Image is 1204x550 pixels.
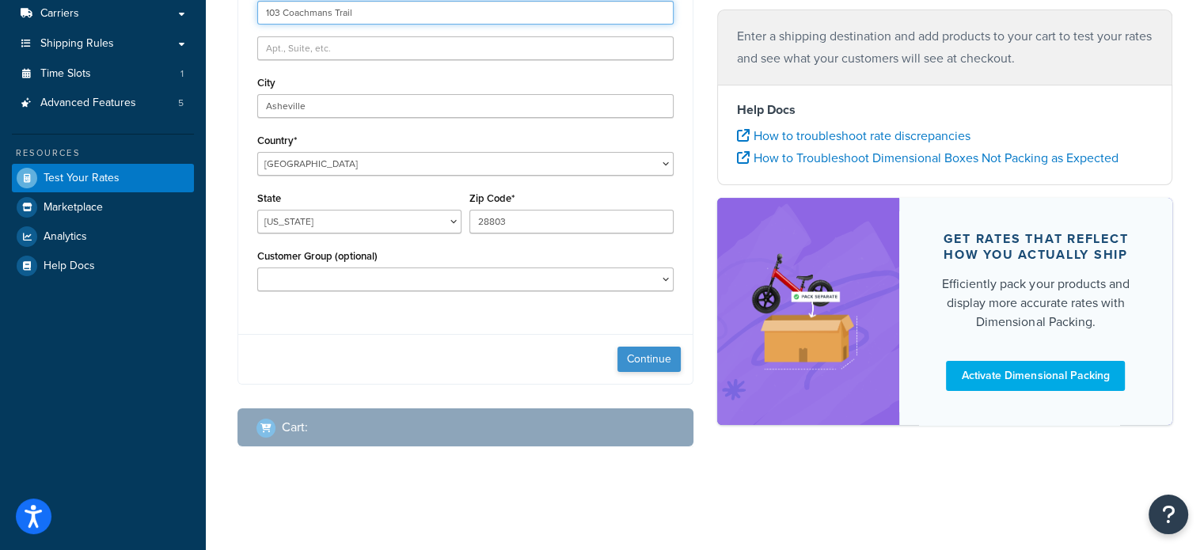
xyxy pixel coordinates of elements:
[12,89,194,118] a: Advanced Features5
[617,347,681,372] button: Continue
[737,149,1119,167] a: How to Troubleshoot Dimensional Boxes Not Packing as Expected
[44,172,120,185] span: Test Your Rates
[12,29,194,59] a: Shipping Rules
[12,164,194,192] a: Test Your Rates
[282,420,308,434] h2: Cart :
[741,222,875,400] img: feature-image-dim-d40ad3071a2b3c8e08177464837368e35600d3c5e73b18a22c1e4bb210dc32ac.png
[937,231,1134,263] div: Get rates that reflect how you actually ship
[12,222,194,251] a: Analytics
[178,97,184,110] span: 5
[12,59,194,89] a: Time Slots1
[40,67,91,81] span: Time Slots
[257,192,281,204] label: State
[257,135,297,146] label: Country*
[12,89,194,118] li: Advanced Features
[737,25,1153,70] p: Enter a shipping destination and add products to your cart to test your rates and see what your c...
[257,36,674,60] input: Apt., Suite, etc.
[257,77,275,89] label: City
[257,250,378,262] label: Customer Group (optional)
[40,37,114,51] span: Shipping Rules
[469,192,515,204] label: Zip Code*
[12,146,194,160] div: Resources
[12,59,194,89] li: Time Slots
[12,252,194,280] a: Help Docs
[44,230,87,244] span: Analytics
[737,101,1153,119] h4: Help Docs
[44,201,103,214] span: Marketplace
[44,260,95,273] span: Help Docs
[1149,495,1188,534] button: Open Resource Center
[946,361,1125,391] a: Activate Dimensional Packing
[737,127,970,145] a: How to troubleshoot rate discrepancies
[937,275,1134,332] div: Efficiently pack your products and display more accurate rates with Dimensional Packing.
[40,7,79,21] span: Carriers
[180,67,184,81] span: 1
[40,97,136,110] span: Advanced Features
[12,193,194,222] a: Marketplace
